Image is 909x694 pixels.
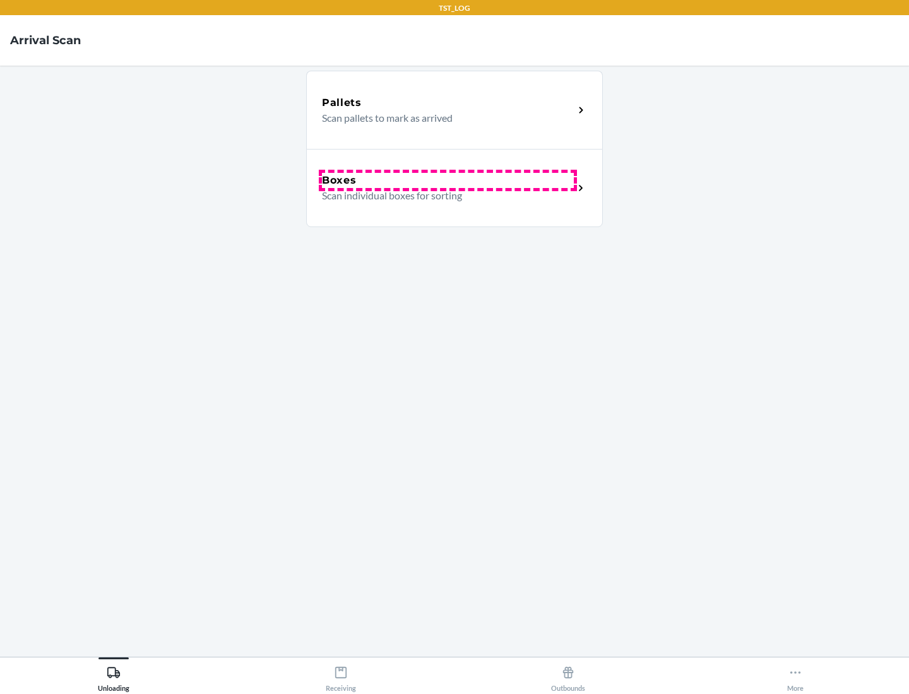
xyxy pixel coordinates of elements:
[326,661,356,692] div: Receiving
[10,32,81,49] h4: Arrival Scan
[439,3,470,14] p: TST_LOG
[227,657,454,692] button: Receiving
[322,110,564,126] p: Scan pallets to mark as arrived
[306,71,603,149] a: PalletsScan pallets to mark as arrived
[787,661,804,692] div: More
[322,173,357,188] h5: Boxes
[98,661,129,692] div: Unloading
[306,149,603,227] a: BoxesScan individual boxes for sorting
[454,657,682,692] button: Outbounds
[322,188,564,203] p: Scan individual boxes for sorting
[551,661,585,692] div: Outbounds
[322,95,362,110] h5: Pallets
[682,657,909,692] button: More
